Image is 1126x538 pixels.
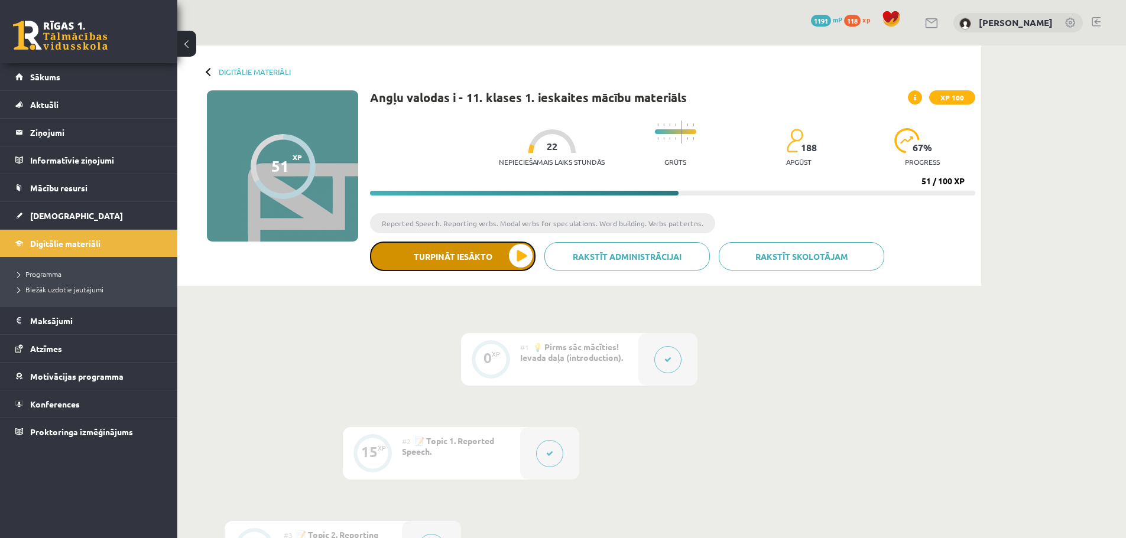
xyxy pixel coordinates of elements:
[15,146,163,174] a: Informatīvie ziņojumi
[499,158,605,166] p: Nepieciešamais laiks stundās
[844,15,861,27] span: 118
[959,18,971,30] img: Zane Romānova
[844,15,876,24] a: 118 xp
[979,17,1053,28] a: [PERSON_NAME]
[675,137,676,140] img: icon-short-line-57e1e144782c952c97e751825c79c345078a6d821885a25fce030b3d8c18986b.svg
[657,137,658,140] img: icon-short-line-57e1e144782c952c97e751825c79c345078a6d821885a25fce030b3d8c18986b.svg
[15,363,163,390] a: Motivācijas programma
[801,142,817,153] span: 188
[30,371,124,382] span: Motivācijas programma
[811,15,842,24] a: 1191 mP
[719,242,884,270] a: Rakstīt skolotājam
[15,119,163,146] a: Ziņojumi
[30,238,100,249] span: Digitālie materiāli
[669,137,670,140] img: icon-short-line-57e1e144782c952c97e751825c79c345078a6d821885a25fce030b3d8c18986b.svg
[30,343,62,354] span: Atzīmes
[663,123,664,126] img: icon-short-line-57e1e144782c952c97e751825c79c345078a6d821885a25fce030b3d8c18986b.svg
[30,307,163,334] legend: Maksājumi
[520,343,529,352] span: #1
[30,146,163,174] legend: Informatīvie ziņojumi
[370,213,715,233] li: Reported Speech. Reporting verbs. Modal verbs for speculations. Word building. Verbs pattertns.
[894,128,920,153] img: icon-progress-161ccf0a02000e728c5f80fcf4c31c7af3da0e1684b2b1d7c360e028c24a22f1.svg
[663,137,664,140] img: icon-short-line-57e1e144782c952c97e751825c79c345078a6d821885a25fce030b3d8c18986b.svg
[693,123,694,126] img: icon-short-line-57e1e144782c952c97e751825c79c345078a6d821885a25fce030b3d8c18986b.svg
[687,137,688,140] img: icon-short-line-57e1e144782c952c97e751825c79c345078a6d821885a25fce030b3d8c18986b.svg
[293,153,302,161] span: XP
[15,390,163,418] a: Konferences
[378,445,386,451] div: XP
[15,174,163,201] a: Mācību resursi
[271,157,289,175] div: 51
[361,446,378,457] div: 15
[219,67,291,76] a: Digitālie materiāli
[833,15,842,24] span: mP
[811,15,831,27] span: 1191
[544,242,710,270] a: Rakstīt administrācijai
[30,119,163,146] legend: Ziņojumi
[520,341,623,363] span: 💡 Pirms sāc mācīties! Ievada daļa (introduction).
[15,335,163,362] a: Atzīmes
[18,284,166,295] a: Biežāk uzdotie jautājumi
[786,128,803,153] img: students-c634bb4e5e11cddfef0936a35e636f08e4e9abd3cc4e673bd6f9a4125e45ecb1.svg
[370,90,687,105] h1: Angļu valodas i - 11. klases 1. ieskaites mācību materiāls
[15,418,163,445] a: Proktoringa izmēģinājums
[905,158,940,166] p: progress
[492,351,500,357] div: XP
[18,269,166,279] a: Programma
[15,307,163,334] a: Maksājumi
[687,123,688,126] img: icon-short-line-57e1e144782c952c97e751825c79c345078a6d821885a25fce030b3d8c18986b.svg
[18,269,61,279] span: Programma
[30,426,133,437] span: Proktoringa izmēģinājums
[30,182,87,193] span: Mācību resursi
[370,242,536,271] button: Turpināt iesākto
[30,210,123,221] span: [DEMOGRAPHIC_DATA]
[13,21,108,50] a: Rīgas 1. Tālmācības vidusskola
[675,123,676,126] img: icon-short-line-57e1e144782c952c97e751825c79c345078a6d821885a25fce030b3d8c18986b.svg
[681,120,682,144] img: icon-long-line-d9ea69661e0d244f92f715978eff75569469978d946b2353a9bb055b3ed8787d.svg
[484,353,492,363] div: 0
[15,91,163,118] a: Aktuāli
[664,158,686,166] p: Grūts
[15,63,163,90] a: Sākums
[786,158,812,166] p: apgūst
[657,123,658,126] img: icon-short-line-57e1e144782c952c97e751825c79c345078a6d821885a25fce030b3d8c18986b.svg
[30,99,59,110] span: Aktuāli
[862,15,870,24] span: xp
[18,285,103,294] span: Biežāk uzdotie jautājumi
[547,141,557,152] span: 22
[15,230,163,257] a: Digitālie materiāli
[913,142,933,153] span: 67 %
[669,123,670,126] img: icon-short-line-57e1e144782c952c97e751825c79c345078a6d821885a25fce030b3d8c18986b.svg
[402,436,411,446] span: #2
[15,202,163,229] a: [DEMOGRAPHIC_DATA]
[693,137,694,140] img: icon-short-line-57e1e144782c952c97e751825c79c345078a6d821885a25fce030b3d8c18986b.svg
[402,435,494,457] span: 📝 Topic 1. Reported Speech.
[30,71,60,82] span: Sākums
[929,90,975,105] span: XP 100
[30,399,80,409] span: Konferences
